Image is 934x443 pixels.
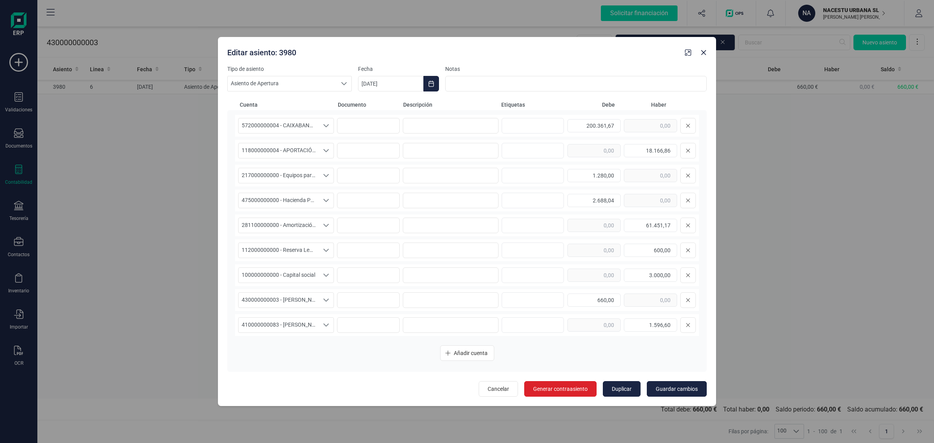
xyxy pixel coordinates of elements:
span: 100000000000 - Capital social [239,268,319,283]
span: 430000000003 - [PERSON_NAME] [239,293,319,308]
span: Documento [338,101,400,109]
span: Cancelar [488,385,509,393]
div: Seleccione una cuenta [319,243,334,258]
label: Fecha [358,65,439,73]
div: Editar asiento: 3980 [224,44,682,58]
input: 0,00 [567,244,621,257]
div: Seleccione una cuenta [319,118,334,133]
input: 0,00 [567,318,621,332]
span: 118000000004 - APORTACIÓN VERDRAGS, SL [239,143,319,158]
label: Tipo de asiento [227,65,352,73]
input: 0,00 [567,119,621,132]
div: Seleccione una cuenta [319,293,334,308]
div: Seleccione una cuenta [319,318,334,332]
span: Duplicar [612,385,632,393]
input: 0,00 [624,144,677,157]
span: 217000000000 - Equipos para proceso de información [239,168,319,183]
input: 0,00 [624,119,677,132]
span: Debe [567,101,615,109]
div: Seleccione una cuenta [319,168,334,183]
input: 0,00 [624,169,677,182]
label: Notas [445,65,707,73]
span: 475000000000 - Hacienda Pública, acreedora por IVA [239,193,319,208]
input: 0,00 [624,219,677,232]
span: 572000000004 - CAIXABANK ****8220 [239,118,319,133]
span: 281100000000 - Amortización acumulada de construcciones [239,218,319,233]
input: 0,00 [624,269,677,282]
button: Añadir cuenta [440,345,494,361]
input: 0,00 [567,294,621,307]
span: Descripción [403,101,498,109]
input: 0,00 [624,318,677,332]
div: Seleccione una cuenta [319,143,334,158]
span: Generar contraasiento [533,385,588,393]
input: 0,00 [624,294,677,307]
span: Asiento de Apertura [228,76,337,91]
span: Cuenta [240,101,335,109]
button: Choose Date [423,76,439,91]
input: 0,00 [567,269,621,282]
div: Seleccione una cuenta [319,268,334,283]
button: Guardar cambios [647,381,707,397]
span: 410000000083 - [PERSON_NAME] [PERSON_NAME] [239,318,319,332]
span: 112000000000 - Reserva Legal [239,243,319,258]
button: Generar contraasiento [524,381,597,397]
button: Cancelar [479,381,518,397]
div: Seleccione una cuenta [319,193,334,208]
div: Seleccione una cuenta [319,218,334,233]
span: Haber [618,101,666,109]
input: 0,00 [624,244,677,257]
input: 0,00 [567,219,621,232]
input: 0,00 [624,194,677,207]
input: 0,00 [567,194,621,207]
span: Guardar cambios [656,385,698,393]
button: Duplicar [603,381,641,397]
input: 0,00 [567,169,621,182]
input: 0,00 [567,144,621,157]
span: Añadir cuenta [454,349,488,357]
span: Etiquetas [501,101,564,109]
